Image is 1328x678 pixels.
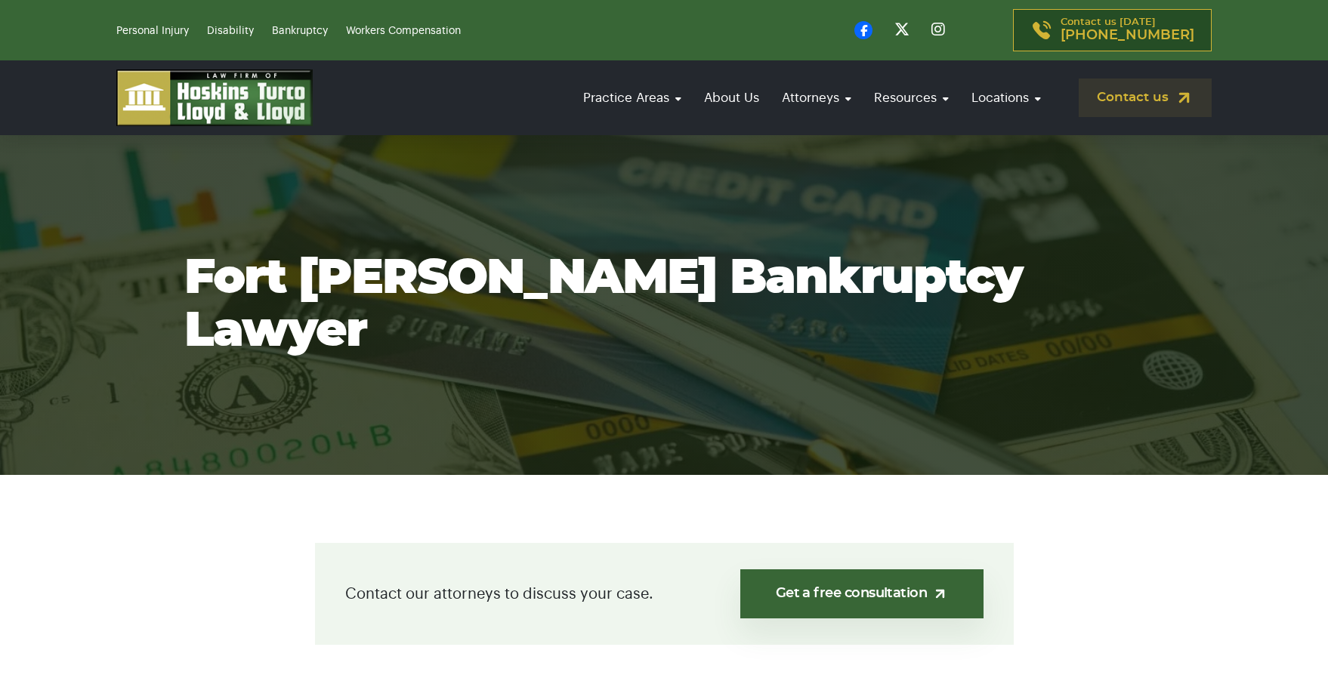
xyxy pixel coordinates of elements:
a: Practice Areas [576,76,689,119]
a: Workers Compensation [346,26,461,36]
a: Contact us [DATE][PHONE_NUMBER] [1013,9,1212,51]
div: Contact our attorneys to discuss your case. [315,543,1014,645]
p: Contact us [DATE] [1061,17,1194,43]
h1: Fort [PERSON_NAME] Bankruptcy Lawyer [184,252,1144,358]
a: Bankruptcy [272,26,328,36]
a: Disability [207,26,254,36]
a: Personal Injury [116,26,189,36]
img: arrow-up-right-light.svg [932,586,948,602]
img: logo [116,69,313,126]
a: Contact us [1079,79,1212,117]
a: Resources [866,76,956,119]
span: [PHONE_NUMBER] [1061,28,1194,43]
a: About Us [696,76,767,119]
a: Get a free consultation [740,569,983,618]
a: Attorneys [774,76,859,119]
a: Locations [964,76,1049,119]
